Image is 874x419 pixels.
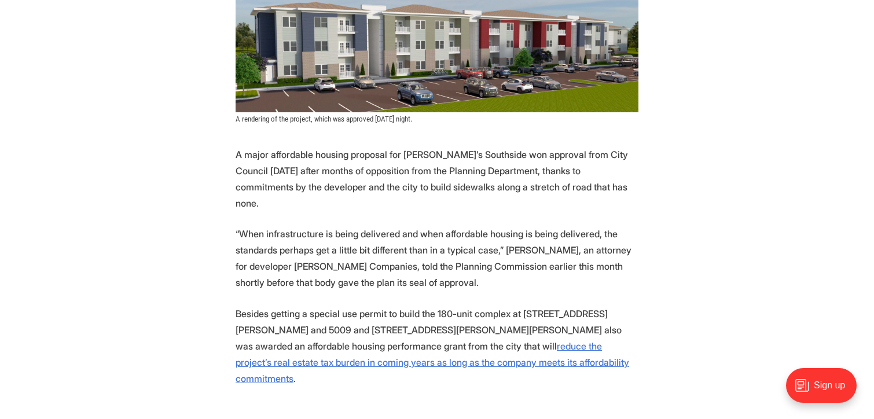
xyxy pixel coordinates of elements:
[236,115,412,123] span: A rendering of the project, which was approved [DATE] night.
[236,226,638,291] p: “When infrastructure is being delivered and when affordable housing is being delivered, the stand...
[776,362,874,419] iframe: portal-trigger
[236,146,638,211] p: A major affordable housing proposal for [PERSON_NAME]’s Southside won approval from City Council ...
[236,340,629,384] a: reduce the project’s real estate tax burden in coming years as long as the company meets its affo...
[236,306,638,387] p: Besides getting a special use permit to build the 180-unit complex at [STREET_ADDRESS][PERSON_NAM...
